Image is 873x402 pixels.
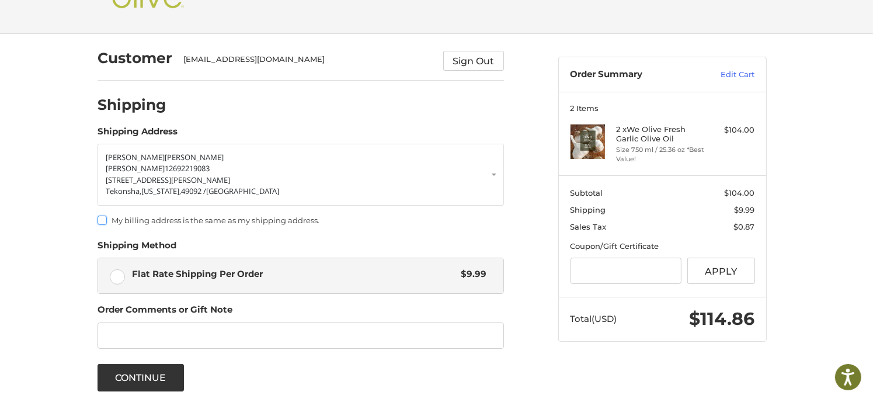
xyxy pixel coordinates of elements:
[134,15,148,29] button: Open LiveChat chat widget
[106,186,141,196] span: Tekonsha,
[184,54,432,71] div: [EMAIL_ADDRESS][DOMAIN_NAME]
[571,188,603,197] span: Subtotal
[181,186,206,196] span: 49092 /
[571,69,696,81] h3: Order Summary
[571,205,606,214] span: Shipping
[106,175,230,185] span: [STREET_ADDRESS][PERSON_NAME]
[571,313,617,324] span: Total (USD)
[571,103,755,113] h3: 2 Items
[98,49,172,67] h2: Customer
[617,145,706,164] li: Size 750 ml / 25.36 oz *Best Value!
[709,124,755,136] div: $104.00
[165,163,210,174] span: 12692219083
[98,96,166,114] h2: Shipping
[141,186,181,196] span: [US_STATE],
[443,51,504,71] button: Sign Out
[734,222,755,231] span: $0.87
[98,303,232,322] legend: Order Comments
[98,144,504,206] a: Enter or select a different address
[98,239,176,258] legend: Shipping Method
[696,69,755,81] a: Edit Cart
[98,125,178,144] legend: Shipping Address
[16,18,132,27] p: We're away right now. Please check back later!
[617,124,706,144] h4: 2 x We Olive Fresh Garlic Olive Oil
[98,216,504,225] label: My billing address is the same as my shipping address.
[725,188,755,197] span: $104.00
[571,222,607,231] span: Sales Tax
[98,364,184,391] button: Continue
[571,241,755,252] div: Coupon/Gift Certificate
[687,258,755,284] button: Apply
[735,205,755,214] span: $9.99
[206,186,279,196] span: [GEOGRAPHIC_DATA]
[133,268,455,281] span: Flat Rate Shipping Per Order
[690,308,755,330] span: $114.86
[165,152,224,162] span: [PERSON_NAME]
[571,258,682,284] input: Gift Certificate or Coupon Code
[106,163,165,174] span: [PERSON_NAME]
[455,268,486,281] span: $9.99
[106,152,165,162] span: [PERSON_NAME]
